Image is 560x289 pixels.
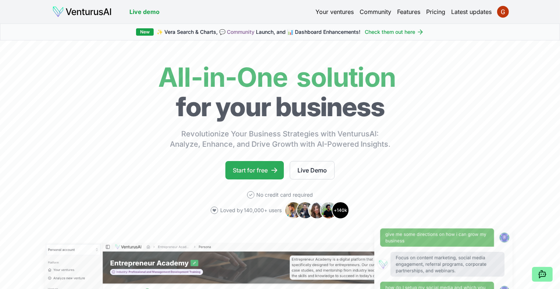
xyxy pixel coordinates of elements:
[157,28,360,36] span: ✨ Vera Search & Charts, 💬 Launch, and 📊 Dashboard Enhancements!
[52,6,112,18] img: logo
[136,28,154,36] div: New
[316,7,354,16] a: Your ventures
[308,201,326,219] img: Avatar 3
[225,161,284,179] a: Start for free
[285,201,302,219] img: Avatar 1
[452,7,492,16] a: Latest updates
[296,201,314,219] img: Avatar 2
[360,7,392,16] a: Community
[320,201,338,219] img: Avatar 4
[397,7,421,16] a: Features
[129,7,160,16] a: Live demo
[497,6,509,18] img: ACg8ocKdIzYsPNK_80BPy67zAszBCszgo22M3LCC8Me93sHhkvaTGw=s96-c
[427,7,446,16] a: Pricing
[365,28,424,36] a: Check them out here
[290,161,335,179] a: Live Demo
[227,29,254,35] a: Community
